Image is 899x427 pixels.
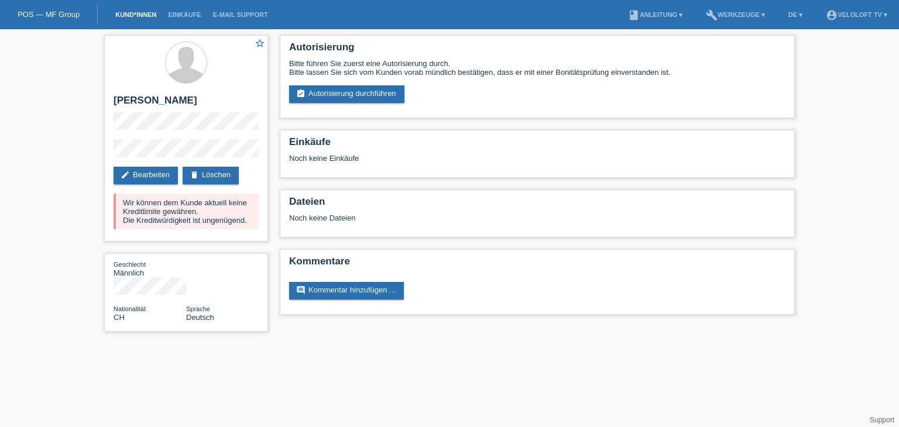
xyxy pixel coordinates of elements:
[114,167,178,184] a: editBearbeiten
[296,285,306,295] i: comment
[628,9,640,21] i: book
[289,282,404,299] a: commentKommentar hinzufügen ...
[289,196,785,213] h2: Dateien
[162,11,207,18] a: Einkäufe
[296,89,306,98] i: assignment_turned_in
[255,38,265,49] i: star_border
[289,42,785,59] h2: Autorisierung
[114,313,125,322] span: Schweiz
[700,11,771,18] a: buildWerkzeuge ▾
[289,154,785,171] div: Noch keine Einkäufe
[121,170,130,180] i: edit
[870,416,894,424] a: Support
[289,85,404,103] a: assignment_turned_inAutorisierung durchführen
[289,213,647,222] div: Noch keine Dateien
[183,167,239,184] a: deleteLöschen
[114,194,259,229] div: Wir können dem Kunde aktuell keine Kreditlimite gewähren. Die Kreditwürdigkeit ist ungenügend.
[114,95,259,112] h2: [PERSON_NAME]
[190,170,199,180] i: delete
[255,38,265,50] a: star_border
[706,9,718,21] i: build
[186,305,210,312] span: Sprache
[114,261,146,268] span: Geschlecht
[783,11,808,18] a: DE ▾
[289,256,785,273] h2: Kommentare
[114,305,146,312] span: Nationalität
[114,260,186,277] div: Männlich
[820,11,893,18] a: account_circleVeloLoft TV ▾
[109,11,162,18] a: Kund*innen
[207,11,274,18] a: E-Mail Support
[826,9,838,21] i: account_circle
[289,59,785,77] div: Bitte führen Sie zuerst eine Autorisierung durch. Bitte lassen Sie sich vom Kunden vorab mündlich...
[289,136,785,154] h2: Einkäufe
[18,10,80,19] a: POS — MF Group
[622,11,688,18] a: bookAnleitung ▾
[186,313,214,322] span: Deutsch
